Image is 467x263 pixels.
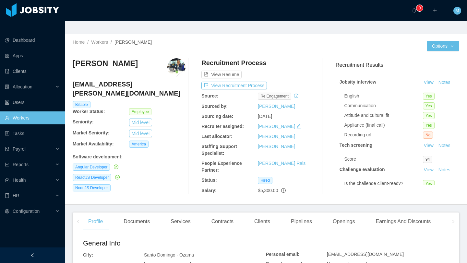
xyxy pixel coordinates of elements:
i: icon: setting [5,209,9,213]
i: icon: solution [5,85,9,89]
span: M [455,7,459,15]
div: Score [344,156,423,163]
b: Sourcing date: [201,114,233,119]
span: 94 [423,156,432,163]
span: Yes [423,180,435,187]
h4: [EMAIL_ADDRESS][PERSON_NAME][DOMAIN_NAME] [73,80,186,98]
a: [PERSON_NAME] [258,104,295,109]
a: icon: userWorkers [5,111,60,124]
b: Salary: [201,188,217,193]
i: icon: left [76,220,79,223]
div: Documents [118,212,155,231]
span: Yes [423,112,435,119]
button: Notes [436,166,453,174]
strong: Jobsity interview [340,79,377,85]
b: Seniority: [73,119,94,124]
h3: [PERSON_NAME] [73,58,138,69]
i: icon: left [30,253,35,257]
button: Notes [436,142,453,150]
span: / [87,40,89,45]
strong: Challenge evaluation [340,167,385,172]
span: No [423,131,433,139]
span: Configuration [13,209,40,214]
span: Santo Domingo - Ozama [144,252,194,257]
b: Last allocator: [201,134,233,139]
a: [PERSON_NAME] [258,144,295,149]
span: Allocation [13,84,32,89]
b: Worker Status: [73,109,105,114]
div: Pipelines [286,212,317,231]
div: Openings [328,212,360,231]
img: 67b0f011-3f06-4296-a1e7-8a808afc45c7_67b4a6e24687a-400w.png [167,58,186,76]
span: $5,300.00 [258,188,278,193]
i: icon: book [5,193,9,198]
a: icon: check-circle [114,175,120,180]
span: NodeJS Developer [73,184,111,191]
span: Payroll [13,146,27,152]
div: Clients [249,212,275,231]
i: icon: history [294,94,298,98]
h3: Recruitment Results [336,61,459,69]
a: Workers [91,40,108,45]
b: Recruiter assigned: [201,124,244,129]
a: icon: appstoreApps [5,49,60,62]
i: icon: line-chart [5,162,9,167]
i: icon: check-circle [115,175,120,179]
b: People Experience Partner: [201,161,242,173]
i: icon: check-circle [114,165,118,169]
button: icon: exportView Recruitment Process [201,82,267,89]
a: [PERSON_NAME] Rais [258,161,305,166]
a: [PERSON_NAME] [258,124,295,129]
a: icon: file-textView Resume [201,72,242,77]
span: Billable [73,101,90,108]
div: Recording url [344,131,423,138]
a: icon: profileTasks [5,127,60,140]
a: icon: check-circle [113,164,118,169]
div: Contracts [206,212,239,231]
span: [DATE] [258,114,272,119]
a: icon: auditClients [5,65,60,78]
button: Mid level [129,119,152,126]
button: Optionsicon: down [427,41,459,51]
a: [PERSON_NAME] [258,134,295,139]
a: icon: pie-chartDashboard [5,34,60,47]
span: Health [13,177,26,183]
i: icon: medicine-box [5,178,9,182]
span: ReactJS Developer [73,174,111,181]
span: Hired [258,177,272,184]
b: Sourced by: [201,104,228,109]
b: Source: [201,93,218,98]
div: Appliance (final call) [344,122,423,129]
a: icon: robotUsers [5,96,60,109]
h2: General Info [83,238,266,248]
i: icon: edit [296,124,301,129]
b: Market Availability: [73,141,114,146]
span: HR [13,193,19,198]
span: Yes [423,122,435,129]
span: Reports [13,162,29,167]
span: Angular Developer [73,164,110,171]
div: Earnings And Discounts [370,212,436,231]
a: View [422,167,436,172]
button: Notes [436,79,453,86]
b: Status: [201,177,217,183]
i: icon: file-protect [5,147,9,151]
span: Yes [423,93,435,100]
a: icon: exportView Recruitment Process [201,83,267,88]
b: Staffing Support Specialist: [201,144,237,156]
div: Services [165,212,196,231]
div: Profile [83,212,108,231]
span: Employee [129,108,151,115]
a: View [422,143,436,148]
span: Yes [423,102,435,109]
div: Attitude and cultural fit [344,112,423,119]
button: Mid level [129,130,152,137]
button: icon: file-textView Resume [201,71,242,78]
strong: Tech screening [340,143,373,148]
div: Is the challenge client-ready? [344,180,423,187]
div: Communication [344,102,423,109]
div: English [344,93,423,99]
a: Home [73,40,85,45]
span: [EMAIL_ADDRESS][DOMAIN_NAME] [327,252,404,257]
b: City: [83,252,93,257]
